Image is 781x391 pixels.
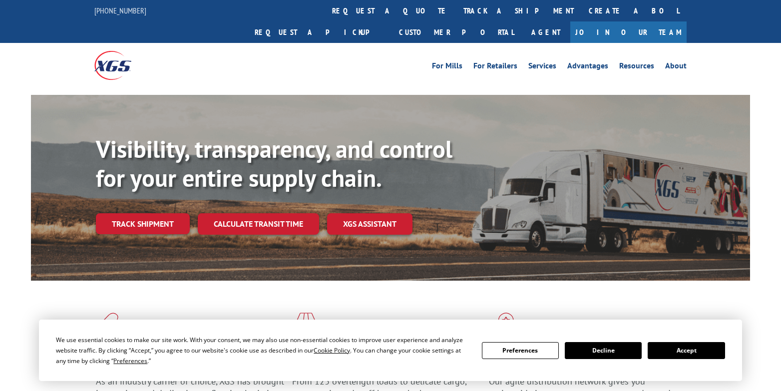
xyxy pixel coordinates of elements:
a: Agent [521,21,570,43]
a: Advantages [567,62,608,73]
a: Calculate transit time [198,213,319,235]
div: Cookie Consent Prompt [39,320,742,381]
span: Cookie Policy [314,346,350,355]
img: xgs-icon-flagship-distribution-model-red [489,313,523,339]
button: Preferences [482,342,559,359]
button: Decline [565,342,642,359]
a: Resources [619,62,654,73]
span: Preferences [113,357,147,365]
a: [PHONE_NUMBER] [94,5,146,15]
img: xgs-icon-focused-on-flooring-red [292,313,316,339]
a: XGS ASSISTANT [327,213,412,235]
a: Services [528,62,556,73]
a: For Retailers [473,62,517,73]
img: xgs-icon-total-supply-chain-intelligence-red [96,313,127,339]
b: Visibility, transparency, and control for your entire supply chain. [96,133,452,193]
a: Join Our Team [570,21,687,43]
a: For Mills [432,62,462,73]
a: Customer Portal [391,21,521,43]
a: About [665,62,687,73]
a: Request a pickup [247,21,391,43]
div: We use essential cookies to make our site work. With your consent, we may also use non-essential ... [56,335,469,366]
button: Accept [648,342,725,359]
a: Track shipment [96,213,190,234]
